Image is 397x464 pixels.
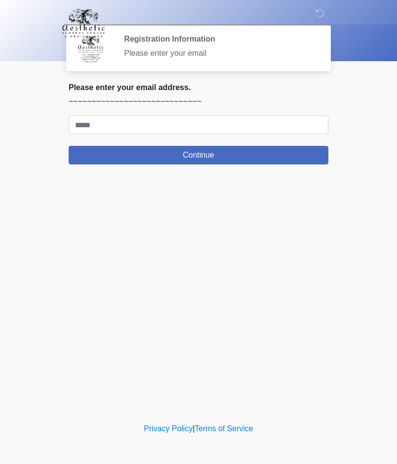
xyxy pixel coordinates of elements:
[69,146,328,164] button: Continue
[69,83,328,92] h2: Please enter your email address.
[144,424,193,433] a: Privacy Policy
[69,96,328,108] p: ~~~~~~~~~~~~~~~~~~~~~~~~~~~~~
[59,7,108,39] img: Aesthetic Surgery Centre, PLLC Logo
[193,424,195,433] a: |
[124,47,314,59] div: Please enter your email
[195,424,253,433] a: Terms of Service
[76,34,105,64] img: Agent Avatar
